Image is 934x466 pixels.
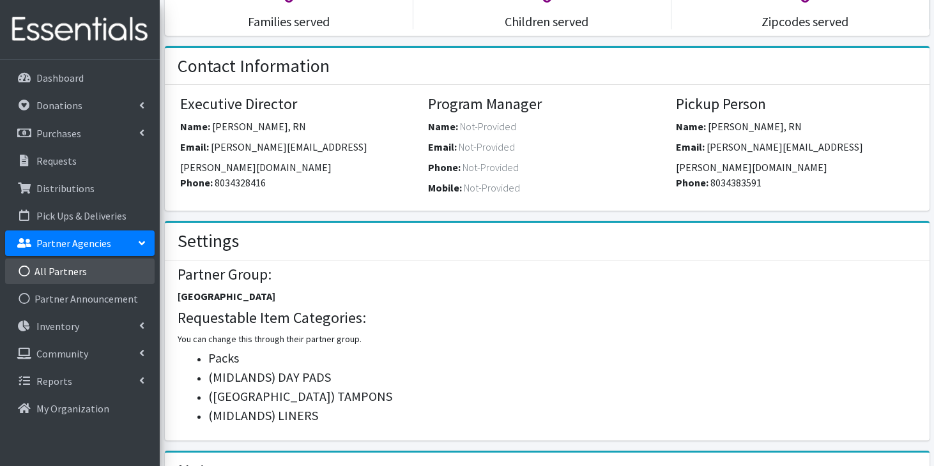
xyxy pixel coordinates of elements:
[676,119,706,134] label: Name:
[428,160,461,175] label: Phone:
[5,93,155,118] a: Donations
[36,182,95,195] p: Distributions
[180,140,367,174] span: [PERSON_NAME][EMAIL_ADDRESS][PERSON_NAME][DOMAIN_NAME]
[178,230,239,252] h2: Settings
[5,8,155,51] img: HumanEssentials
[208,388,392,404] span: ([GEOGRAPHIC_DATA]) TAMPONS
[5,230,155,256] a: Partner Agencies
[208,407,318,423] span: (MIDLANDS) LINERS
[708,120,802,133] span: [PERSON_NAME], RN
[36,127,81,140] p: Purchases
[36,154,77,167] p: Requests
[459,140,515,153] span: Not-Provided
[428,119,458,134] label: Name:
[681,14,929,29] h5: Zipcodes served
[212,120,306,133] span: [PERSON_NAME], RN
[180,95,418,114] h4: Executive Director
[36,71,84,84] p: Dashboard
[178,289,275,304] label: [GEOGRAPHIC_DATA]
[423,14,671,29] h5: Children served
[208,369,331,385] span: (MIDLANDS) DAY PADS
[180,175,213,190] label: Phone:
[676,139,705,154] label: Email:
[428,180,462,195] label: Mobile:
[36,347,88,360] p: Community
[36,209,126,222] p: Pick Ups & Deliveries
[5,176,155,201] a: Distributions
[460,120,516,133] span: Not-Provided
[165,14,413,29] h5: Families served
[5,203,155,229] a: Pick Ups & Deliveries
[710,176,762,189] span: 8034383591
[178,266,916,284] h4: Partner Group:
[178,309,916,327] h4: Requestable Item Categories:
[208,350,239,366] span: Packs
[5,148,155,174] a: Requests
[676,140,863,174] span: [PERSON_NAME][EMAIL_ADDRESS][PERSON_NAME][DOMAIN_NAME]
[463,161,519,174] span: Not-Provided
[5,121,155,146] a: Purchases
[178,56,330,77] h2: Contact Information
[36,237,111,250] p: Partner Agencies
[5,259,155,284] a: All Partners
[5,313,155,339] a: Inventory
[5,368,155,394] a: Reports
[5,341,155,366] a: Community
[428,139,457,154] label: Email:
[215,176,266,189] span: 8034328416
[464,181,520,194] span: Not-Provided
[36,375,72,387] p: Reports
[676,95,914,114] h4: Pickup Person
[36,402,109,415] p: My Organization
[178,333,916,346] p: You can change this through their partner group.
[676,175,708,190] label: Phone:
[180,119,210,134] label: Name:
[428,95,666,114] h4: Program Manager
[180,139,209,154] label: Email:
[36,320,79,333] p: Inventory
[5,286,155,312] a: Partner Announcement
[5,65,155,91] a: Dashboard
[36,99,82,112] p: Donations
[5,396,155,421] a: My Organization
